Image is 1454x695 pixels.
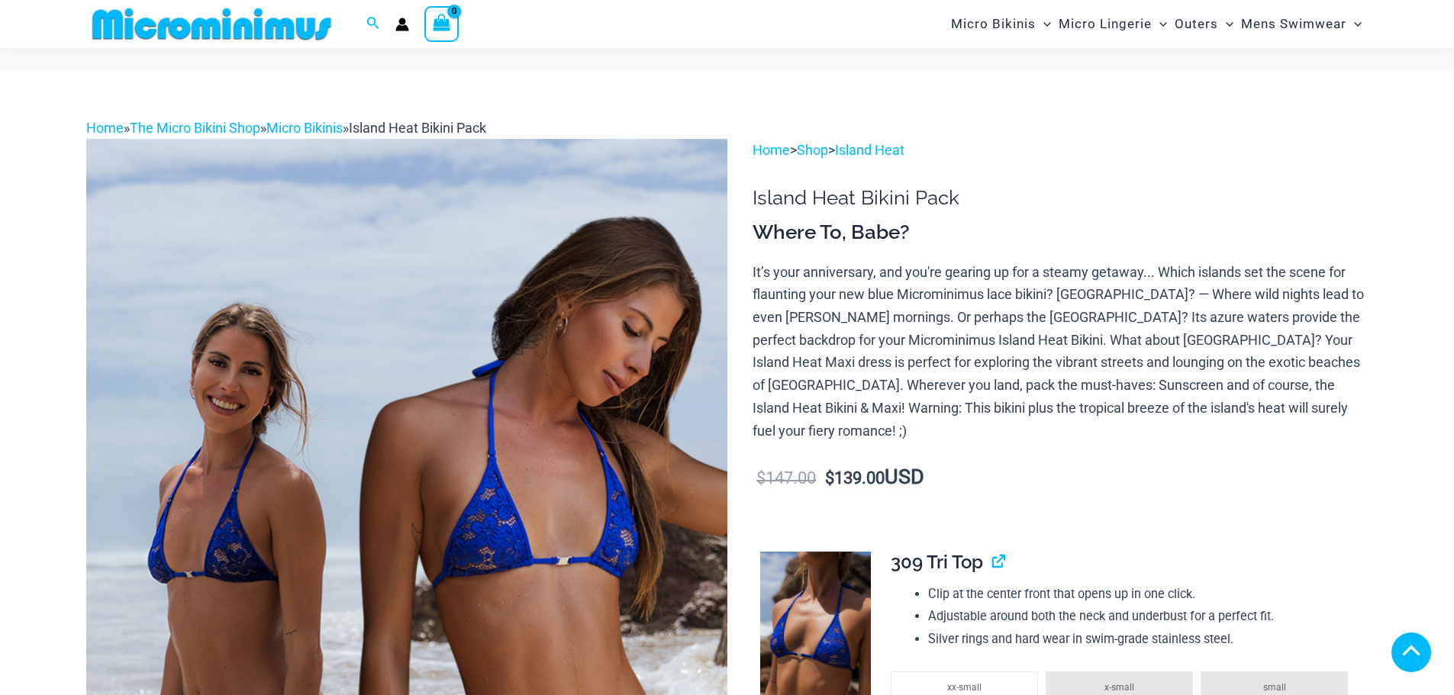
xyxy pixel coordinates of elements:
a: OutersMenu ToggleMenu Toggle [1171,5,1237,43]
span: Micro Lingerie [1059,5,1152,43]
span: 309 Tri Top [891,551,983,573]
h3: Where To, Babe? [753,220,1368,246]
span: xx-small [947,682,982,693]
a: Micro BikinisMenu ToggleMenu Toggle [947,5,1055,43]
span: $ [825,468,834,487]
p: > > [753,139,1368,162]
h1: Island Heat Bikini Pack [753,186,1368,210]
bdi: 139.00 [825,468,885,487]
a: Micro Bikinis [266,120,343,136]
span: Menu Toggle [1346,5,1362,43]
span: x-small [1104,682,1134,693]
span: Menu Toggle [1218,5,1233,43]
nav: Site Navigation [945,2,1369,46]
span: » » » [86,120,486,136]
a: Mens SwimwearMenu ToggleMenu Toggle [1237,5,1365,43]
a: Micro LingerieMenu ToggleMenu Toggle [1055,5,1171,43]
a: Home [86,120,124,136]
a: Island Heat [835,142,904,158]
a: View Shopping Cart, empty [424,6,459,41]
span: Mens Swimwear [1241,5,1346,43]
li: Silver rings and hard wear in swim-grade stainless steel. [928,628,1356,651]
a: The Micro Bikini Shop [130,120,260,136]
span: Menu Toggle [1152,5,1167,43]
span: Micro Bikinis [951,5,1036,43]
span: Island Heat Bikini Pack [349,120,486,136]
img: MM SHOP LOGO FLAT [86,7,337,41]
li: Adjustable around both the neck and underbust for a perfect fit. [928,605,1356,628]
span: Outers [1175,5,1218,43]
a: Shop [797,142,828,158]
a: Search icon link [366,14,380,34]
span: $ [756,468,766,487]
li: Clip at the center front that opens up in one click. [928,583,1356,606]
a: Home [753,142,790,158]
span: small [1263,682,1286,693]
bdi: 147.00 [756,468,816,487]
a: Account icon link [395,18,409,31]
span: Menu Toggle [1036,5,1051,43]
p: USD [753,466,1368,490]
p: It’s your anniversary, and you're gearing up for a steamy getaway... Which islands set the scene ... [753,261,1368,442]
